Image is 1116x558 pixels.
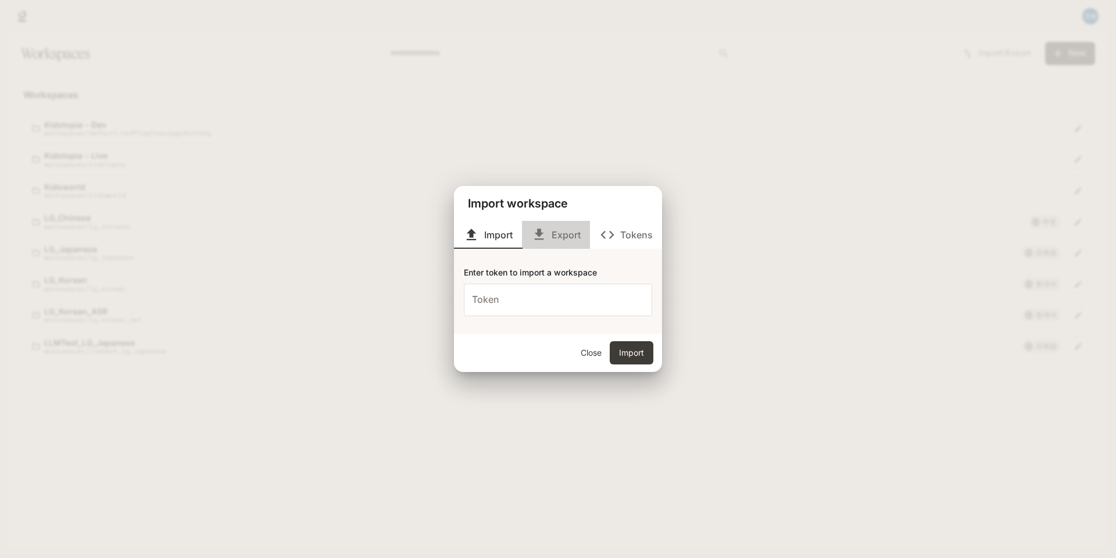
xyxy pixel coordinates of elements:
[464,284,652,316] input: Token
[610,341,653,364] button: Import
[573,341,610,364] button: Close
[454,221,521,249] button: Import
[522,221,590,249] button: Export
[590,221,661,249] button: Tokens
[454,221,661,249] div: Modal tabs
[454,186,661,221] h2: Import workspace
[464,266,652,278] div: Enter token to import a workspace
